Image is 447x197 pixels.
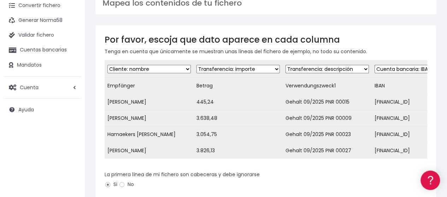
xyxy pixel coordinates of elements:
[20,84,39,91] span: Cuenta
[283,143,372,159] td: Gehalt 09/2025 PNR 00027
[194,127,283,143] td: 3.054,75
[105,171,260,178] label: La primera línea de mi fichero son cabeceras y debe ignorarse
[194,78,283,94] td: Betrag
[283,78,372,94] td: Verwendungszweck1
[105,94,194,110] td: [PERSON_NAME]
[4,58,81,73] a: Mandatos
[4,80,81,95] a: Cuenta
[4,43,81,57] a: Cuentas bancarias
[105,181,117,188] label: Si
[105,143,194,159] td: [PERSON_NAME]
[283,94,372,110] td: Gehalt 09/2025 PNR 00015
[194,110,283,127] td: 3.638,48
[4,13,81,28] a: Generar Norma58
[119,181,134,188] label: No
[18,106,34,113] span: Ayuda
[105,127,194,143] td: Hamaekers [PERSON_NAME]
[105,48,427,55] p: Tenga en cuenta que únicamente se muestran unas líneas del fichero de ejemplo, no todo su contenido.
[105,110,194,127] td: [PERSON_NAME]
[105,78,194,94] td: Empfänger
[4,28,81,43] a: Validar fichero
[283,127,372,143] td: Gehalt 09/2025 PNR 00023
[283,110,372,127] td: Gehalt 09/2025 PNR 00009
[194,94,283,110] td: 445,24
[105,35,427,45] h3: Por favor, escoja que dato aparece en cada columna
[194,143,283,159] td: 3.826,13
[4,102,81,117] a: Ayuda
